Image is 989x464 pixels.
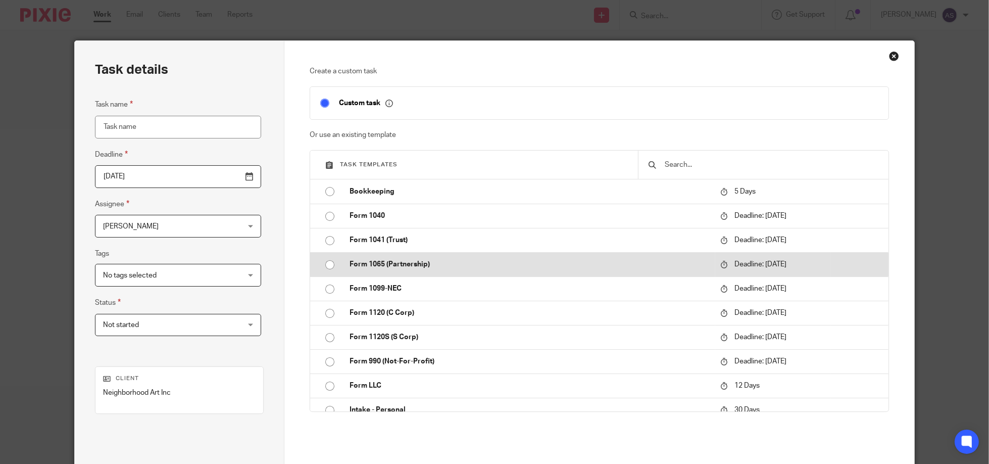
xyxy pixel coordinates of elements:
span: No tags selected [103,272,157,279]
p: Custom task [339,99,393,108]
p: Form LLC [350,381,710,391]
span: Not started [103,321,139,329]
p: Form 1040 [350,211,710,221]
input: Task name [95,116,261,138]
p: Bookkeeping [350,187,710,197]
label: Assignee [95,198,129,210]
span: Deadline: [DATE] [734,334,786,341]
span: Deadline: [DATE] [734,212,786,219]
p: Form 990 (Not-For-Profit) [350,356,710,366]
div: Close this dialog window [889,51,899,61]
span: Deadline: [DATE] [734,261,786,268]
input: Pick a date [95,165,261,188]
span: 12 Days [734,382,760,389]
span: Task templates [340,162,398,167]
label: Status [95,297,121,308]
p: Form 1120 (C Corp) [350,308,710,318]
span: Deadline: [DATE] [734,285,786,292]
span: Deadline: [DATE] [734,358,786,365]
span: Deadline: [DATE] [734,309,786,316]
p: Form 1120S (S Corp) [350,332,710,342]
p: Client [103,375,256,383]
span: 30 Days [734,406,760,413]
p: Neighborhood Art Inc [103,388,256,398]
input: Search... [664,159,878,170]
span: [PERSON_NAME] [103,223,159,230]
span: Deadline: [DATE] [734,237,786,244]
span: 5 Days [734,188,756,195]
p: Form 1041 (Trust) [350,235,710,245]
p: Or use an existing template [310,130,889,140]
label: Deadline [95,149,128,160]
p: Create a custom task [310,66,889,76]
h2: Task details [95,61,168,78]
p: Form 1065 (Partnership) [350,259,710,269]
label: Tags [95,249,109,259]
p: Form 1099-NEC [350,284,710,294]
label: Task name [95,99,133,110]
p: Intake - Personal [350,405,710,415]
